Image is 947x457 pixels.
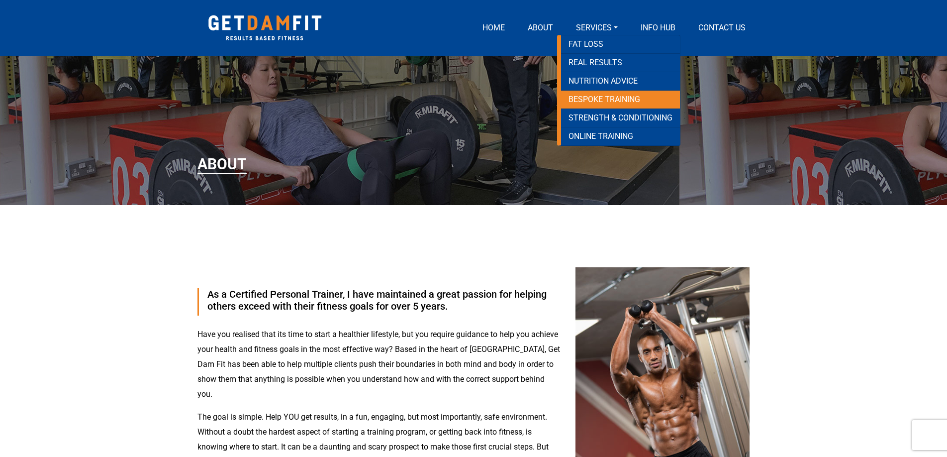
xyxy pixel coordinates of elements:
h4: About [197,155,247,174]
a: Contact us [694,22,750,34]
a: Online training [561,127,680,145]
h3: As a Certified Personal Trainer, I have maintained a great passion for helping others exceed with... [207,288,561,312]
a: Info Hub [637,22,679,34]
a: Strength & Conditioning [561,109,680,127]
a: Services [572,22,622,34]
a: About [524,22,557,34]
p: Have you realised that its time to start a healthier lifestyle, but you require guidance to help ... [197,327,561,402]
a: Home [478,22,509,34]
a: Nutrition Advice [561,72,680,91]
a: REAL RESULTS [561,54,680,72]
a: Fat loss [561,35,680,54]
a: Bespoke Training [561,91,680,109]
